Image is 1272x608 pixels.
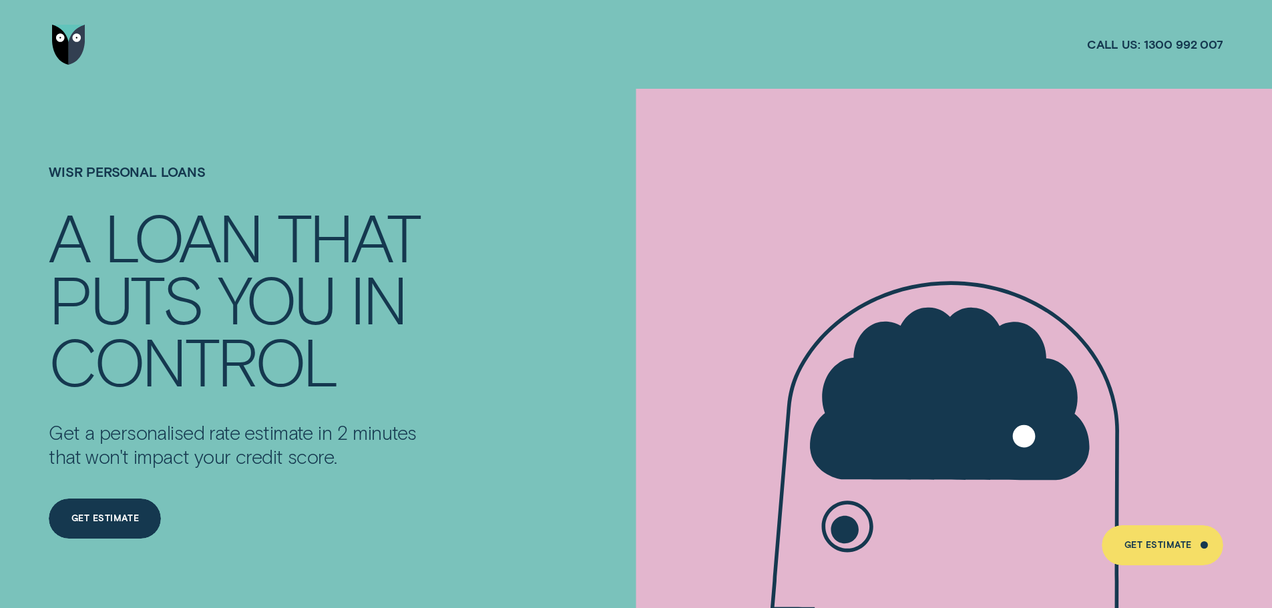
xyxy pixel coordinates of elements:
div: IN [350,267,406,329]
a: Get Estimate [1102,525,1223,565]
div: YOU [218,267,335,329]
div: THAT [277,205,419,267]
img: Wisr [52,25,85,65]
div: CONTROL [49,329,337,391]
span: Call us: [1087,37,1140,52]
h1: Wisr Personal Loans [49,164,435,205]
a: Call us:1300 992 007 [1087,37,1223,52]
h4: A LOAN THAT PUTS YOU IN CONTROL [49,205,435,391]
div: LOAN [104,205,261,267]
span: 1300 992 007 [1144,37,1223,52]
div: A [49,205,89,267]
a: Get Estimate [49,499,161,539]
p: Get a personalised rate estimate in 2 minutes that won't impact your credit score. [49,420,435,469]
div: PUTS [49,267,202,329]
